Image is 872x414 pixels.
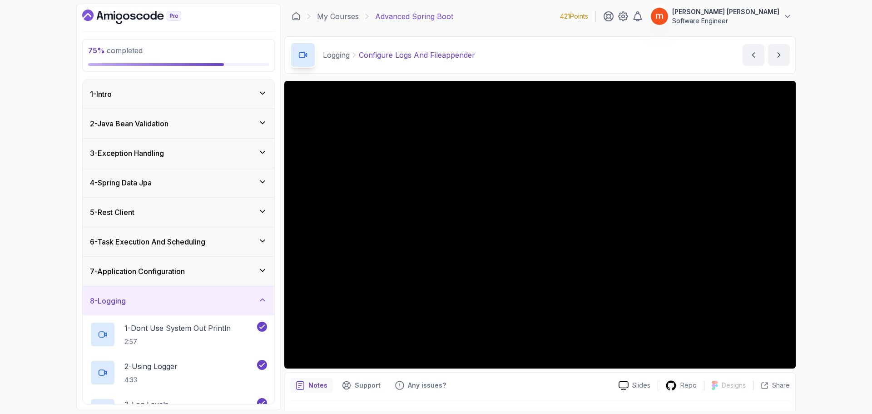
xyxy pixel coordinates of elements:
p: Share [772,381,790,390]
p: Advanced Spring Boot [375,11,453,22]
span: 75 % [88,46,105,55]
p: 1 - Dont Use System Out Println [124,323,231,334]
a: Dashboard [82,10,202,24]
h3: 5 - Rest Client [90,207,134,218]
p: Support [355,381,381,390]
p: Software Engineer [672,16,779,25]
button: 6-Task Execution And Scheduling [83,227,274,256]
h3: 8 - Logging [90,295,126,306]
a: Dashboard [292,12,301,21]
button: previous content [743,44,764,66]
button: 1-Dont Use System Out Println2:57 [90,322,267,347]
button: Support button [337,378,386,393]
p: 3 - Log Levels [124,399,168,410]
img: user profile image [651,8,668,25]
p: Designs [722,381,746,390]
h3: 6 - Task Execution And Scheduling [90,236,205,247]
p: Configure Logs And Fileappender [359,50,475,60]
a: Slides [611,381,658,390]
p: Any issues? [408,381,446,390]
iframe: 5 - Configure Logs and FileAppender [284,81,796,369]
button: user profile image[PERSON_NAME] [PERSON_NAME]Software Engineer [650,7,792,25]
p: Logging [323,50,350,60]
button: 4-Spring Data Jpa [83,168,274,197]
button: 7-Application Configuration [83,257,274,286]
h3: 2 - Java Bean Validation [90,118,168,129]
button: 2-Using Logger4:33 [90,360,267,385]
p: 421 Points [560,12,588,21]
button: 5-Rest Client [83,198,274,227]
button: 3-Exception Handling [83,139,274,168]
p: 2 - Using Logger [124,361,178,372]
a: My Courses [317,11,359,22]
button: 1-Intro [83,80,274,109]
button: Share [753,381,790,390]
p: Repo [680,381,697,390]
p: 2:57 [124,337,231,346]
p: Notes [308,381,327,390]
p: Slides [632,381,650,390]
button: next content [768,44,790,66]
h3: 3 - Exception Handling [90,148,164,159]
p: [PERSON_NAME] [PERSON_NAME] [672,7,779,16]
span: completed [88,46,143,55]
h3: 1 - Intro [90,89,112,100]
button: notes button [290,378,333,393]
a: Repo [658,380,704,391]
h3: 4 - Spring Data Jpa [90,177,152,188]
h3: 7 - Application Configuration [90,266,185,277]
p: 4:33 [124,375,178,384]
button: 8-Logging [83,286,274,315]
button: Feedback button [390,378,451,393]
button: 2-Java Bean Validation [83,109,274,138]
